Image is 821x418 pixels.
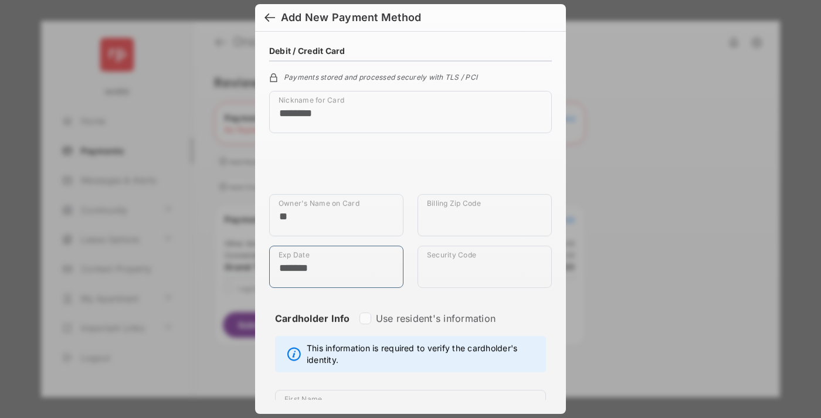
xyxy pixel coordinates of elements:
div: Add New Payment Method [281,11,421,24]
h4: Debit / Credit Card [269,46,345,56]
strong: Cardholder Info [275,312,350,345]
iframe: Credit card field [269,142,552,194]
label: Use resident's information [376,312,496,324]
span: This information is required to verify the cardholder's identity. [307,342,540,366]
div: Payments stored and processed securely with TLS / PCI [269,71,552,81]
